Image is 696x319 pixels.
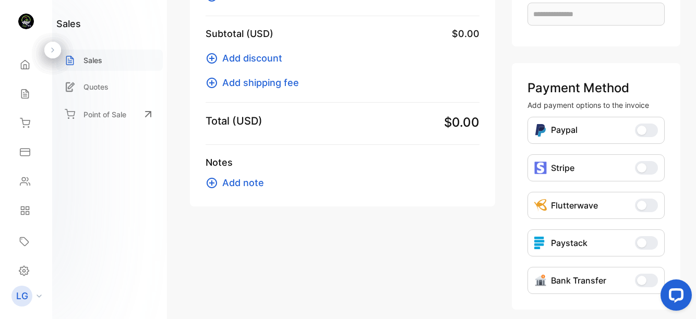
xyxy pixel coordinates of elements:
span: Add discount [222,51,282,65]
img: Icon [534,274,547,287]
p: Paypal [551,124,578,137]
img: icon [534,162,547,174]
p: Sales [83,55,102,66]
p: Add payment options to the invoice [527,100,665,111]
p: Bank Transfer [551,274,606,287]
p: LG [16,289,28,303]
p: Paystack [551,237,587,249]
img: Icon [534,124,547,137]
span: Add note [222,176,264,190]
p: Quotes [83,81,109,92]
button: Add discount [206,51,289,65]
a: Point of Sale [56,103,163,126]
span: $0.00 [444,113,479,132]
p: Stripe [551,162,574,174]
h1: sales [56,17,81,31]
p: Subtotal (USD) [206,27,273,41]
iframe: LiveChat chat widget [652,275,696,319]
img: Icon [534,199,547,212]
p: Total (USD) [206,113,262,129]
img: logo [18,14,34,29]
p: Point of Sale [83,109,126,120]
p: Payment Method [527,79,665,97]
span: Add shipping fee [222,76,299,90]
p: Notes [206,155,479,169]
button: Add note [206,176,270,190]
button: Add shipping fee [206,76,305,90]
img: icon [534,237,547,249]
a: Sales [56,50,163,71]
p: Flutterwave [551,199,598,212]
a: Quotes [56,76,163,97]
span: $0.00 [452,27,479,41]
